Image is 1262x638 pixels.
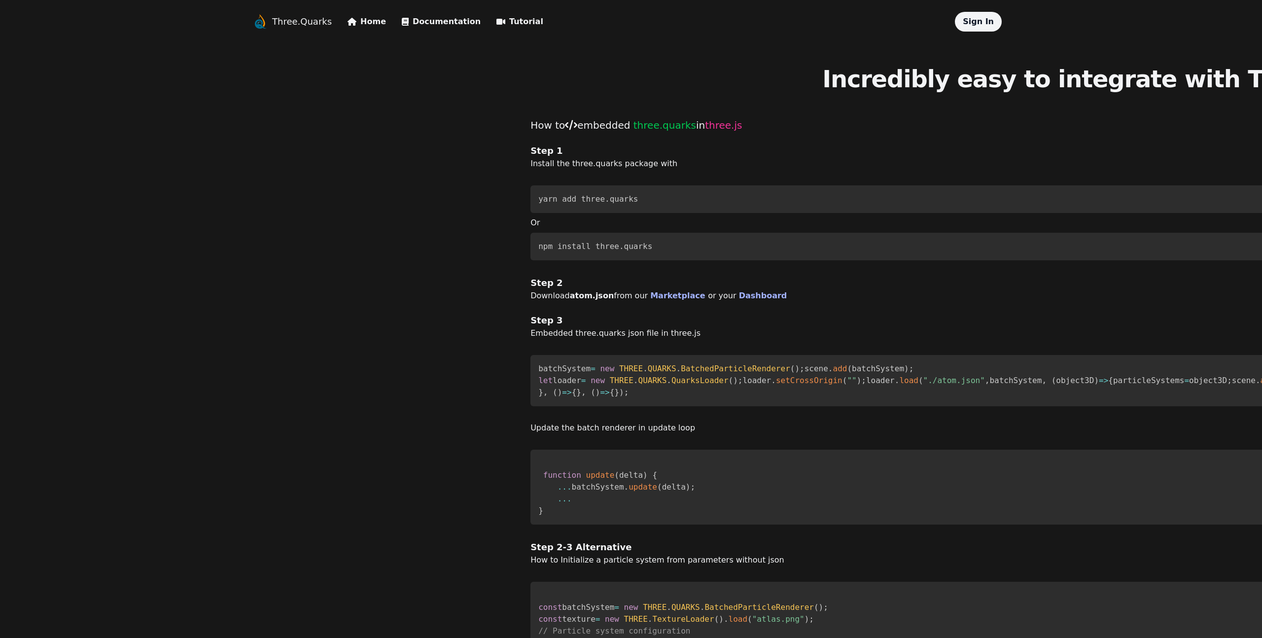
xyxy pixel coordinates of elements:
span: , [543,388,548,397]
span: THREE QUARKS QuarksLoader [610,376,729,385]
code: npm install three.quarks [538,242,652,251]
span: . [648,614,653,624]
span: THREE TextureLoader [624,614,714,624]
span: ) [643,470,648,480]
span: // Particle system configuration [538,626,690,636]
span: ( [814,603,819,612]
span: load [899,376,918,385]
span: => [600,388,609,397]
span: ... [558,482,572,492]
span: ) [733,376,738,385]
span: new [600,364,614,373]
span: delta [619,470,643,480]
span: "" [847,376,856,385]
span: function [543,470,581,480]
span: ) [558,388,562,397]
span: ) [1094,376,1099,385]
span: ; [909,364,914,373]
span: ) [904,364,909,373]
span: ) [857,376,862,385]
span: . [676,364,681,373]
span: . [771,376,776,385]
code: yarn add three.quarks [538,194,638,204]
span: let [538,376,553,385]
span: . [666,376,671,385]
span: = [581,376,586,385]
span: setCrossOrigin [776,376,842,385]
span: { [610,388,615,397]
span: const [538,603,562,612]
span: ( [847,364,852,373]
span: . [666,603,671,612]
span: ( [729,376,734,385]
a: Sign In [963,17,994,26]
span: ( [553,388,558,397]
span: ) [596,388,600,397]
span: ; [823,603,828,612]
span: load [729,614,748,624]
span: THREE QUARKS BatchedParticleRenderer [619,364,790,373]
span: ... [558,494,572,503]
span: = [591,364,596,373]
span: add [833,364,847,373]
span: new [591,376,605,385]
a: Three.Quarks [272,15,332,29]
span: . [700,603,705,612]
span: ; [1227,376,1232,385]
span: = [596,614,600,624]
span: ; [690,482,695,492]
span: new [605,614,619,624]
span: } [614,388,619,397]
span: ( [614,470,619,480]
span: three.quarks [633,119,696,131]
span: , [581,388,586,397]
span: ( [657,482,662,492]
span: "./atom.json" [923,376,985,385]
span: ( [918,376,923,385]
span: => [562,388,571,397]
span: . [724,614,729,624]
span: ( [1052,376,1056,385]
a: Tutorial [496,16,543,28]
span: { [652,470,657,480]
span: three.js [705,119,742,131]
a: Dashboard [739,291,787,300]
span: => [1099,376,1108,385]
span: ; [861,376,866,385]
span: ( [591,388,596,397]
span: } [538,506,543,515]
span: ) [686,482,691,492]
span: , [1042,376,1047,385]
span: ( [747,614,752,624]
span: update [586,470,615,480]
span: ) [719,614,724,624]
span: ( [790,364,795,373]
span: . [895,376,900,385]
span: "atlas.png" [752,614,805,624]
a: Marketplace [650,291,708,300]
span: ) [819,603,824,612]
span: . [1256,376,1261,385]
a: Home [348,16,386,28]
span: atom.json [570,291,614,300]
span: ; [809,614,814,624]
span: ( [842,376,847,385]
span: THREE QUARKS BatchedParticleRenderer [643,603,814,612]
span: } [576,388,581,397]
span: . [624,482,629,492]
span: update [629,482,657,492]
span: { [572,388,577,397]
span: . [643,364,648,373]
span: ; [738,376,743,385]
span: new [624,603,638,612]
span: ; [624,388,629,397]
span: ) [619,388,624,397]
code: batchSystem delta [538,470,695,515]
span: = [1184,376,1189,385]
span: = [614,603,619,612]
span: object3D [1056,376,1094,385]
span: ( [714,614,719,624]
span: , [985,376,990,385]
a: Documentation [402,16,481,28]
span: ; [800,364,805,373]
